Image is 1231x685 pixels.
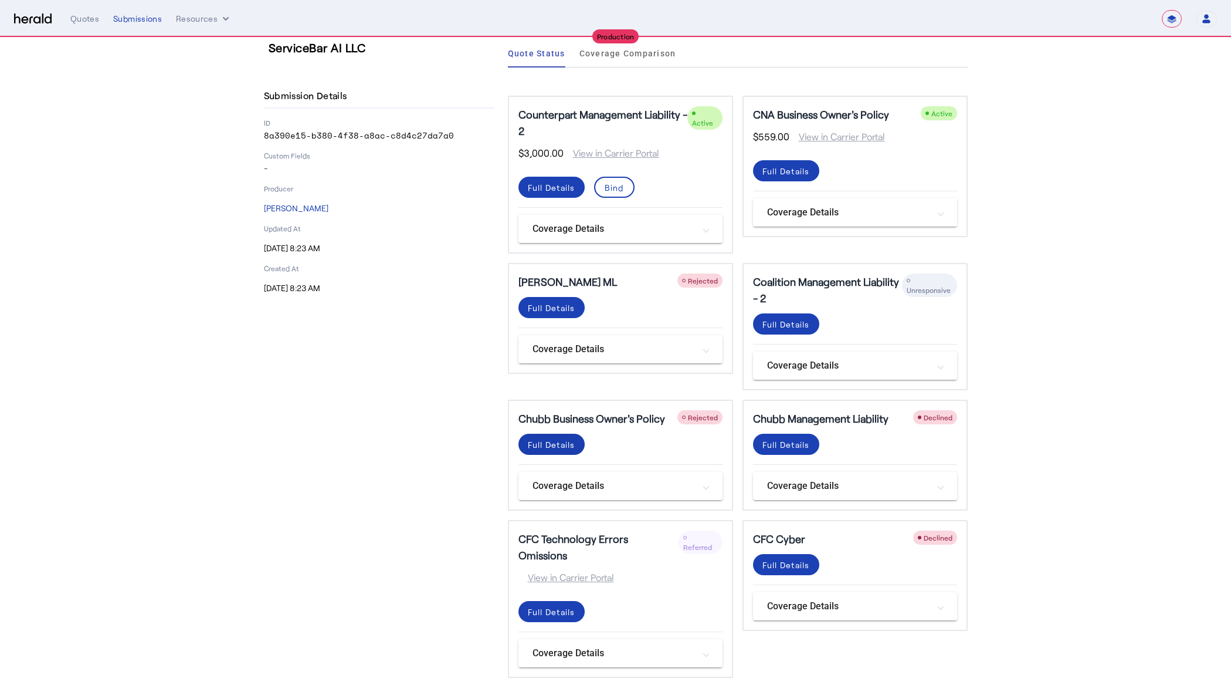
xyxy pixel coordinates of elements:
[762,165,810,177] div: Full Details
[518,571,614,585] span: View in Carrier Portal
[753,472,957,500] mat-expansion-panel-header: Coverage Details
[264,242,494,254] p: [DATE] 8:23 AM
[688,413,718,421] span: Rejected
[518,106,688,139] h5: Counterpart Management Liability - 2
[264,130,494,141] p: 8a390e15-b380-4f38-a8ac-c8d4c27da7a0
[564,146,659,160] span: View in Carrier Portal
[508,39,565,68] a: Quote Status
[518,177,585,198] button: Full Details
[518,434,585,455] button: Full Details
[767,359,929,373] mat-panel-title: Coverage Details
[528,302,575,314] div: Full Details
[753,410,889,427] h5: Chubb Management Liability
[753,274,903,306] h5: Coalition Management Liability - 2
[753,130,789,144] span: $559.00
[264,184,494,193] p: Producer
[508,49,565,58] span: Quote Status
[753,160,819,181] button: Full Details
[518,146,564,160] span: $3,000.00
[767,599,929,613] mat-panel-title: Coverage Details
[518,601,585,622] button: Full Details
[767,205,929,220] mat-panel-title: Coverage Details
[518,472,723,500] mat-expansion-panel-header: Coverage Details
[924,534,952,542] span: Declined
[264,151,494,160] p: Custom Fields
[264,224,494,233] p: Updated At
[683,543,712,551] span: Referred
[789,130,885,144] span: View in Carrier Portal
[533,646,694,660] mat-panel-title: Coverage Details
[753,198,957,227] mat-expansion-panel-header: Coverage Details
[753,434,819,455] button: Full Details
[907,286,951,294] span: Unresponsive
[518,297,585,318] button: Full Details
[931,109,952,117] span: Active
[528,606,575,618] div: Full Details
[528,181,575,194] div: Full Details
[14,14,52,25] img: Herald Logo
[533,222,694,236] mat-panel-title: Coverage Details
[113,13,162,25] div: Submissions
[264,118,494,127] p: ID
[579,39,676,68] a: Coverage Comparison
[264,89,352,103] h4: Submission Details
[767,479,929,493] mat-panel-title: Coverage Details
[579,49,676,58] span: Coverage Comparison
[70,13,99,25] div: Quotes
[924,413,952,421] span: Declined
[518,335,723,363] mat-expansion-panel-header: Coverage Details
[605,181,624,194] div: Bind
[592,29,639,43] div: Production
[753,531,805,547] h5: CFC Cyber
[533,479,694,493] mat-panel-title: Coverage Details
[753,352,957,380] mat-expansion-panel-header: Coverage Details
[269,39,498,56] h3: ServiceBar AI LLC
[688,276,718,285] span: Rejected
[753,592,957,620] mat-expansion-panel-header: Coverage Details
[518,410,665,427] h5: Chubb Business Owner's Policy
[762,438,810,451] div: Full Details
[528,438,575,451] div: Full Details
[264,264,494,273] p: Created At
[518,639,723,667] mat-expansion-panel-header: Coverage Details
[753,313,819,335] button: Full Details
[518,274,617,290] h5: [PERSON_NAME] ML
[518,215,723,243] mat-expansion-panel-header: Coverage Details
[518,531,679,563] h5: CFC Technology Errors Omissions
[762,559,810,571] div: Full Details
[533,342,694,356] mat-panel-title: Coverage Details
[753,106,889,123] h5: CNA Business Owner's Policy
[264,282,494,294] p: [DATE] 8:23 AM
[594,177,635,198] button: Bind
[176,13,232,25] button: Resources dropdown menu
[762,318,810,330] div: Full Details
[753,554,819,575] button: Full Details
[264,163,494,174] p: -
[264,203,494,214] p: [PERSON_NAME]
[692,119,713,127] span: Active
